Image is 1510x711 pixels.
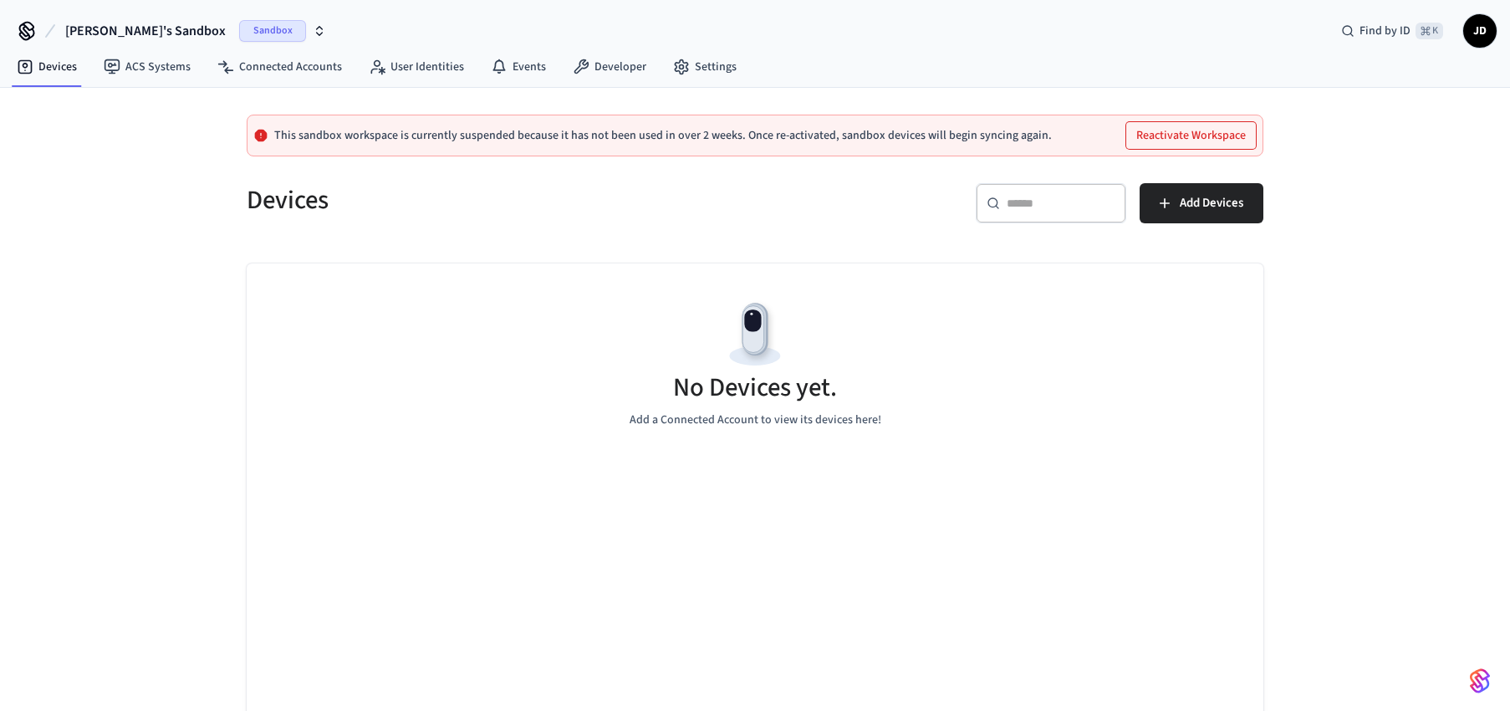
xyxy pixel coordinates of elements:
[660,52,750,82] a: Settings
[274,129,1052,142] p: This sandbox workspace is currently suspended because it has not been used in over 2 weeks. Once ...
[3,52,90,82] a: Devices
[1463,14,1497,48] button: JD
[1180,192,1243,214] span: Add Devices
[717,297,793,372] img: Devices Empty State
[1416,23,1443,39] span: ⌘ K
[90,52,204,82] a: ACS Systems
[1470,668,1490,694] img: SeamLogoGradient.69752ec5.svg
[1140,183,1263,223] button: Add Devices
[204,52,355,82] a: Connected Accounts
[1360,23,1411,39] span: Find by ID
[477,52,559,82] a: Events
[630,412,881,429] p: Add a Connected Account to view its devices here!
[239,20,306,42] span: Sandbox
[65,21,226,41] span: [PERSON_NAME]'s Sandbox
[247,183,745,217] h5: Devices
[673,371,837,405] h5: No Devices yet.
[1328,16,1456,46] div: Find by ID⌘ K
[355,52,477,82] a: User Identities
[1126,122,1256,149] button: Reactivate Workspace
[559,52,660,82] a: Developer
[1465,16,1495,46] span: JD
